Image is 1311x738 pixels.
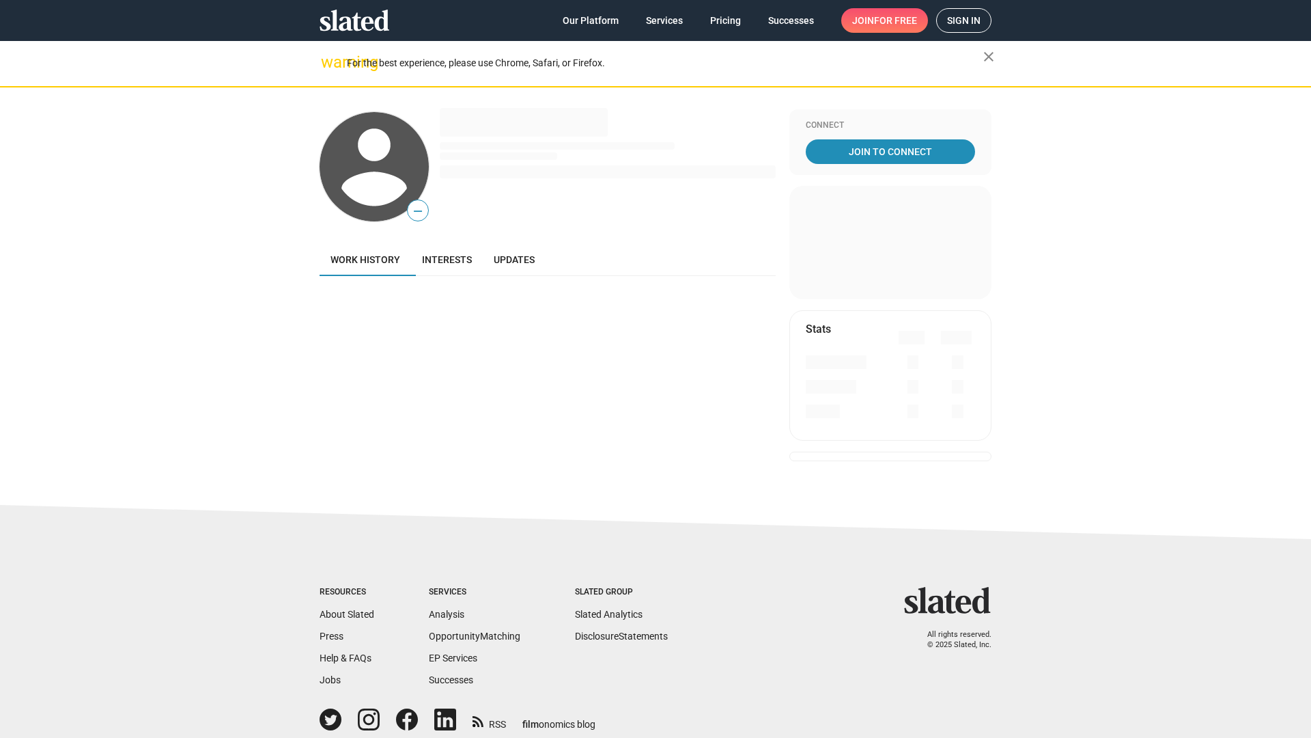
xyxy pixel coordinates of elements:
a: filmonomics blog [522,707,595,731]
a: Pricing [699,8,752,33]
a: Updates [483,243,546,276]
a: About Slated [320,609,374,620]
mat-icon: close [981,49,997,65]
a: Slated Analytics [575,609,643,620]
div: For the best experience, please use Chrome, Safari, or Firefox. [347,54,983,72]
a: Jobs [320,674,341,685]
mat-card-title: Stats [806,322,831,336]
span: Pricing [710,8,741,33]
a: Successes [429,674,473,685]
a: Help & FAQs [320,653,371,664]
a: Services [635,8,694,33]
a: OpportunityMatching [429,631,520,642]
a: Our Platform [552,8,630,33]
div: Services [429,587,520,598]
p: All rights reserved. © 2025 Slated, Inc. [913,630,991,650]
span: Join To Connect [808,139,972,164]
span: for free [874,8,917,33]
a: Joinfor free [841,8,928,33]
a: Press [320,631,343,642]
a: Analysis [429,609,464,620]
div: Connect [806,120,975,131]
span: Successes [768,8,814,33]
a: RSS [473,710,506,731]
a: Join To Connect [806,139,975,164]
span: Services [646,8,683,33]
a: Sign in [936,8,991,33]
a: Interests [411,243,483,276]
span: Sign in [947,9,981,32]
a: Successes [757,8,825,33]
mat-icon: warning [321,54,337,70]
a: EP Services [429,653,477,664]
span: Updates [494,254,535,265]
a: Work history [320,243,411,276]
div: Resources [320,587,374,598]
span: film [522,719,539,730]
a: DisclosureStatements [575,631,668,642]
span: Interests [422,254,472,265]
span: Our Platform [563,8,619,33]
span: Join [852,8,917,33]
div: Slated Group [575,587,668,598]
span: — [408,202,428,220]
span: Work history [330,254,400,265]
